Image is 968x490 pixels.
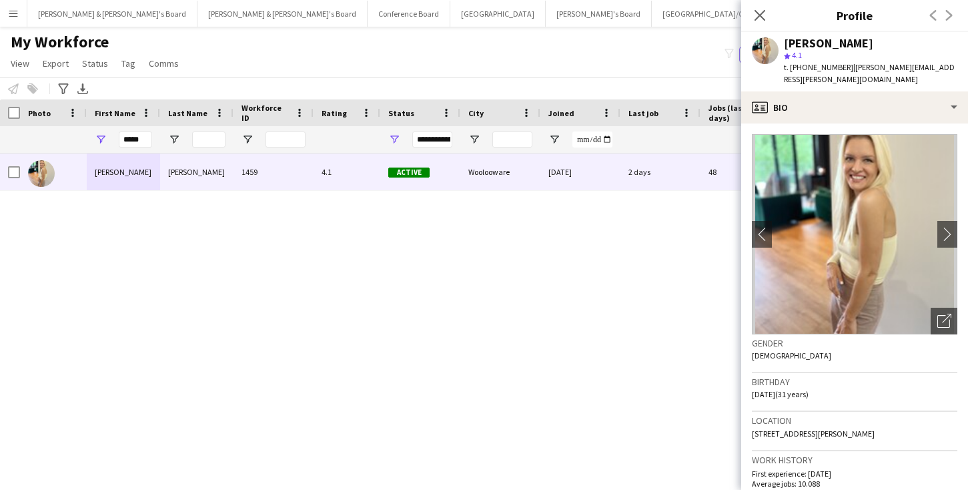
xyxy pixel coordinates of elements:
[784,37,873,49] div: [PERSON_NAME]
[241,103,290,123] span: Workforce ID
[143,55,184,72] a: Comms
[492,132,532,148] input: City Filter Input
[77,55,113,72] a: Status
[160,154,233,190] div: [PERSON_NAME]
[82,57,108,69] span: Status
[192,132,225,148] input: Last Name Filter Input
[548,108,574,118] span: Joined
[368,1,450,27] button: Conference Board
[28,160,55,187] img: Alicja Sermak
[75,81,91,97] app-action-btn: Export XLSX
[931,308,957,334] div: Open photos pop-in
[119,132,152,148] input: First Name Filter Input
[628,108,658,118] span: Last job
[468,108,484,118] span: City
[752,389,809,399] span: [DATE] (31 years)
[548,134,560,146] button: Open Filter Menu
[708,103,763,123] span: Jobs (last 90 days)
[28,108,51,118] span: Photo
[388,168,430,178] span: Active
[95,134,107,146] button: Open Filter Menu
[652,1,810,27] button: [GEOGRAPHIC_DATA]/Gold Coast Winter
[752,134,957,334] img: Crew avatar or photo
[460,154,540,190] div: Woolooware
[450,1,546,27] button: [GEOGRAPHIC_DATA]
[752,350,831,360] span: [DEMOGRAPHIC_DATA]
[266,132,306,148] input: Workforce ID Filter Input
[27,1,197,27] button: [PERSON_NAME] & [PERSON_NAME]'s Board
[121,57,135,69] span: Tag
[784,62,853,72] span: t. [PHONE_NUMBER]
[11,57,29,69] span: View
[752,469,957,479] p: First experience: [DATE]
[55,81,71,97] app-action-btn: Advanced filters
[241,134,254,146] button: Open Filter Menu
[752,429,875,439] span: [STREET_ADDRESS][PERSON_NAME]
[233,154,314,190] div: 1459
[388,108,414,118] span: Status
[11,32,109,52] span: My Workforce
[37,55,74,72] a: Export
[792,50,802,60] span: 4.1
[116,55,141,72] a: Tag
[741,7,968,24] h3: Profile
[5,55,35,72] a: View
[168,134,180,146] button: Open Filter Menu
[168,108,207,118] span: Last Name
[43,57,69,69] span: Export
[700,154,787,190] div: 48
[752,337,957,349] h3: Gender
[741,91,968,124] div: Bio
[540,154,620,190] div: [DATE]
[572,132,612,148] input: Joined Filter Input
[752,479,957,489] p: Average jobs: 10.088
[468,134,480,146] button: Open Filter Menu
[95,108,135,118] span: First Name
[87,154,160,190] div: [PERSON_NAME]
[314,154,380,190] div: 4.1
[322,108,347,118] span: Rating
[739,47,806,63] button: Everyone2,244
[197,1,368,27] button: [PERSON_NAME] & [PERSON_NAME]'s Board
[620,154,700,190] div: 2 days
[149,57,179,69] span: Comms
[752,415,957,427] h3: Location
[784,62,955,84] span: | [PERSON_NAME][EMAIL_ADDRESS][PERSON_NAME][DOMAIN_NAME]
[752,376,957,388] h3: Birthday
[546,1,652,27] button: [PERSON_NAME]'s Board
[752,454,957,466] h3: Work history
[388,134,400,146] button: Open Filter Menu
